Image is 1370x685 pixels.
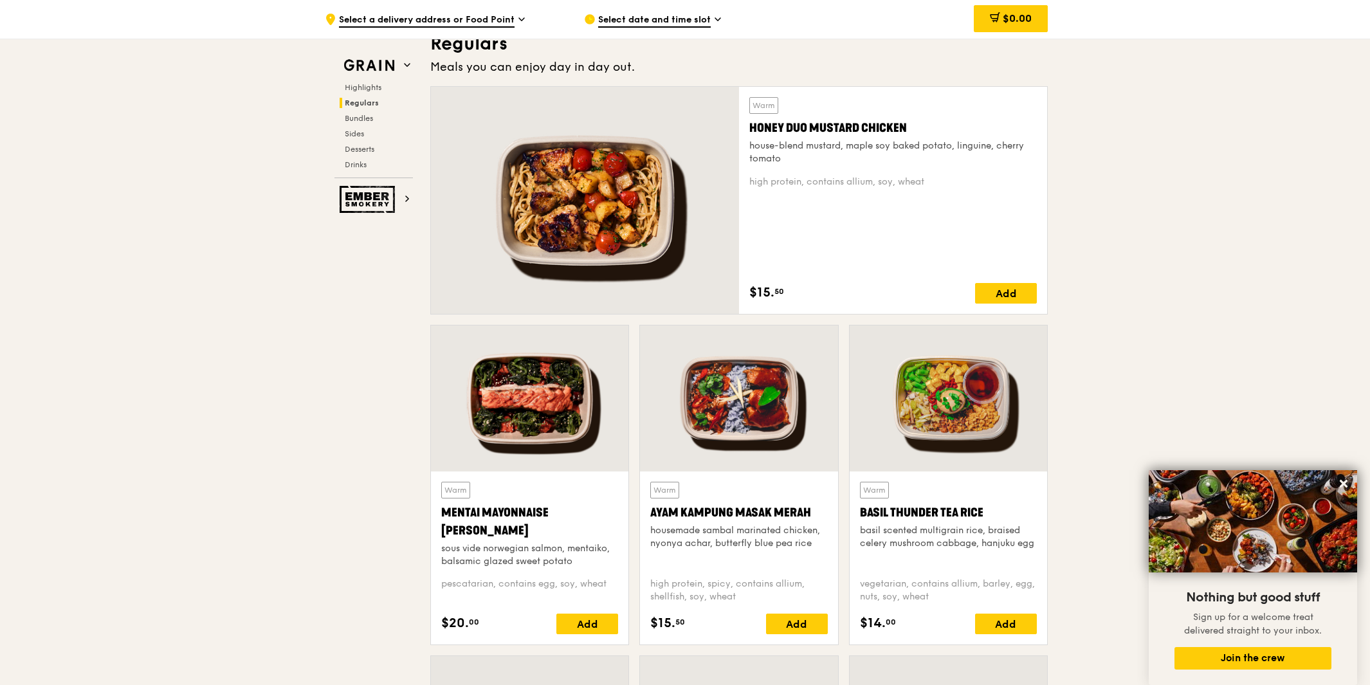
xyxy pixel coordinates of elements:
[749,119,1037,137] div: Honey Duo Mustard Chicken
[860,504,1037,522] div: Basil Thunder Tea Rice
[860,614,886,633] span: $14.
[340,186,399,213] img: Ember Smokery web logo
[650,504,827,522] div: Ayam Kampung Masak Merah
[650,614,675,633] span: $15.
[774,286,784,297] span: 50
[441,542,618,568] div: sous vide norwegian salmon, mentaiko, balsamic glazed sweet potato
[766,614,828,634] div: Add
[975,283,1037,304] div: Add
[749,97,778,114] div: Warm
[430,32,1048,55] h3: Regulars
[598,14,711,28] span: Select date and time slot
[345,160,367,169] span: Drinks
[749,283,774,302] span: $15.
[469,617,479,627] span: 00
[749,140,1037,165] div: house-blend mustard, maple soy baked potato, linguine, cherry tomato
[441,614,469,633] span: $20.
[441,482,470,498] div: Warm
[345,83,381,92] span: Highlights
[650,482,679,498] div: Warm
[650,578,827,603] div: high protein, spicy, contains allium, shellfish, soy, wheat
[345,98,379,107] span: Regulars
[430,58,1048,76] div: Meals you can enjoy day in day out.
[556,614,618,634] div: Add
[340,54,399,77] img: Grain web logo
[1186,590,1320,605] span: Nothing but good stuff
[886,617,896,627] span: 00
[1149,470,1357,572] img: DSC07876-Edit02-Large.jpeg
[975,614,1037,634] div: Add
[345,145,374,154] span: Desserts
[860,578,1037,603] div: vegetarian, contains allium, barley, egg, nuts, soy, wheat
[1003,12,1032,24] span: $0.00
[441,578,618,603] div: pescatarian, contains egg, soy, wheat
[345,114,373,123] span: Bundles
[860,482,889,498] div: Warm
[339,14,515,28] span: Select a delivery address or Food Point
[1333,473,1354,494] button: Close
[441,504,618,540] div: Mentai Mayonnaise [PERSON_NAME]
[345,129,364,138] span: Sides
[675,617,685,627] span: 50
[1174,647,1331,670] button: Join the crew
[749,176,1037,188] div: high protein, contains allium, soy, wheat
[860,524,1037,550] div: basil scented multigrain rice, braised celery mushroom cabbage, hanjuku egg
[1184,612,1322,636] span: Sign up for a welcome treat delivered straight to your inbox.
[650,524,827,550] div: housemade sambal marinated chicken, nyonya achar, butterfly blue pea rice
